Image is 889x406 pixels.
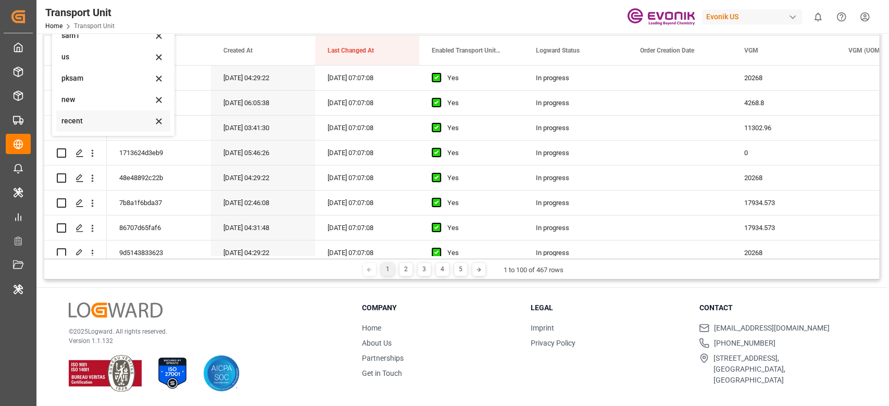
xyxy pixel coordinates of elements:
[362,369,402,377] a: Get in Touch
[44,66,107,91] div: Press SPACE to select this row.
[447,116,511,140] div: Yes
[362,354,404,362] a: Partnerships
[454,263,467,276] div: 5
[107,215,211,240] div: 86707d65faf6
[447,166,511,190] div: Yes
[432,47,502,54] span: Enabled Transport Unit Inbound
[45,5,115,20] div: Transport Unit
[640,47,694,54] span: Order Creation Date
[61,52,153,62] div: us
[531,324,554,332] a: Imprint
[806,5,830,29] button: show 0 new notifications
[523,240,628,265] div: In progress
[531,339,575,347] a: Privacy Policy
[523,215,628,240] div: In progress
[211,66,315,90] div: [DATE] 04:29:22
[447,141,511,165] div: Yes
[315,166,419,190] div: [DATE] 07:07:08
[44,215,107,240] div: Press SPACE to select this row.
[702,9,802,24] div: Evonik US
[107,141,211,165] div: 1713624d3eb9
[211,191,315,215] div: [DATE] 02:46:08
[436,263,449,276] div: 4
[523,166,628,190] div: In progress
[523,116,628,140] div: In progress
[504,265,564,275] div: 1 to 100 of 467 rows
[536,47,580,54] span: Logward Status
[107,166,211,190] div: 48e48892c22b
[211,91,315,115] div: [DATE] 06:05:38
[44,141,107,166] div: Press SPACE to select this row.
[732,166,836,190] div: 20268
[418,263,431,276] div: 3
[69,302,162,318] img: Logward Logo
[315,191,419,215] div: [DATE] 07:07:08
[211,141,315,165] div: [DATE] 05:46:26
[61,116,153,126] div: recent
[362,324,381,332] a: Home
[44,116,107,141] div: Press SPACE to select this row.
[447,91,511,115] div: Yes
[362,339,392,347] a: About Us
[211,166,315,190] div: [DATE] 04:29:22
[531,302,686,313] h3: Legal
[732,116,836,140] div: 11302.96
[211,116,315,140] div: [DATE] 03:41:30
[45,22,62,30] a: Home
[107,240,211,265] div: 9d5143833623
[315,116,419,140] div: [DATE] 07:07:08
[107,191,211,215] div: 7b8a1f6bda37
[69,327,336,336] p: © 2025 Logward. All rights reserved.
[61,30,153,41] div: sam1
[713,323,829,334] span: [EMAIL_ADDRESS][DOMAIN_NAME]
[744,47,758,54] span: VGM
[44,191,107,215] div: Press SPACE to select this row.
[732,141,836,165] div: 0
[699,302,855,313] h3: Contact
[315,141,419,165] div: [DATE] 07:07:08
[154,355,191,391] img: ISO 27001 Certification
[447,66,511,90] div: Yes
[211,215,315,240] div: [DATE] 04:31:48
[362,302,518,313] h3: Company
[713,338,775,349] span: [PHONE_NUMBER]
[315,66,419,90] div: [DATE] 07:07:08
[523,191,628,215] div: In progress
[223,47,253,54] span: Created At
[732,240,836,265] div: 20268
[732,191,836,215] div: 17934.573
[447,216,511,240] div: Yes
[713,353,855,386] span: [STREET_ADDRESS], [GEOGRAPHIC_DATA], [GEOGRAPHIC_DATA]
[44,166,107,191] div: Press SPACE to select this row.
[315,240,419,265] div: [DATE] 07:07:08
[732,91,836,115] div: 4268.8
[732,215,836,240] div: 17934.573
[732,66,836,90] div: 20268
[315,91,419,115] div: [DATE] 07:07:08
[44,240,107,265] div: Press SPACE to select this row.
[447,241,511,265] div: Yes
[69,336,336,346] p: Version 1.1.132
[523,141,628,165] div: In progress
[315,215,419,240] div: [DATE] 07:07:08
[399,263,412,276] div: 2
[328,47,374,54] span: Last Changed At
[61,94,153,105] div: new
[830,5,853,29] button: Help Center
[447,191,511,215] div: Yes
[211,240,315,265] div: [DATE] 04:29:22
[523,66,628,90] div: In progress
[702,7,806,27] button: Evonik US
[627,8,695,26] img: Evonik-brand-mark-Deep-Purple-RGB.jpeg_1700498283.jpeg
[381,263,394,276] div: 1
[848,47,882,54] span: VGM (UOM)
[44,91,107,116] div: Press SPACE to select this row.
[523,91,628,115] div: In progress
[61,73,153,84] div: pksam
